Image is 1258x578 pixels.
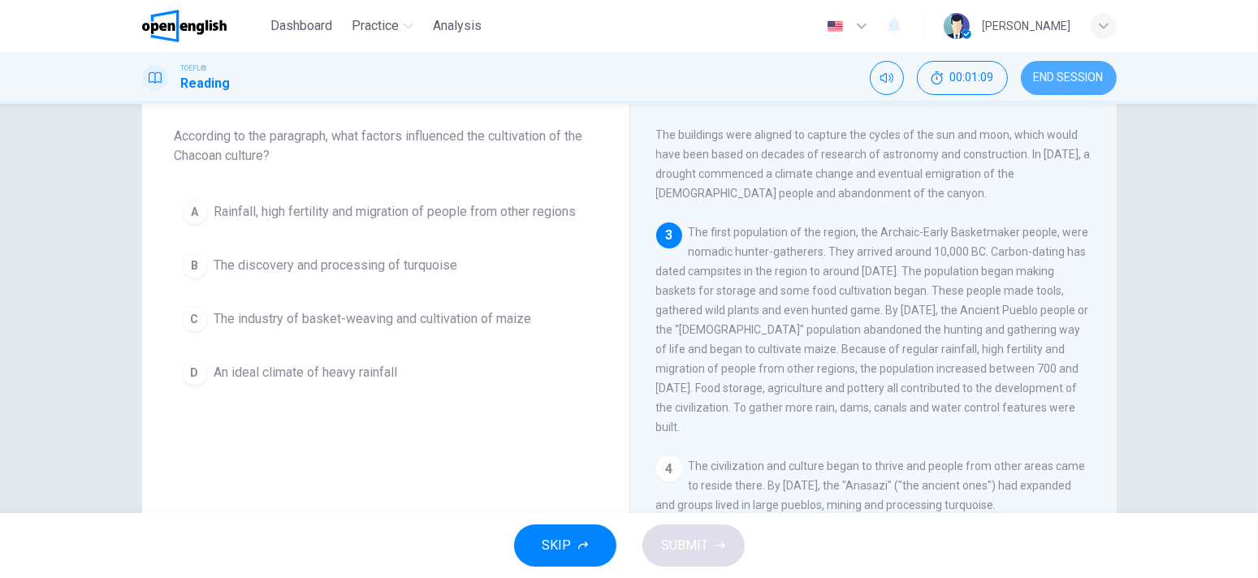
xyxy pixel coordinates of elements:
[825,20,845,32] img: en
[426,11,488,41] button: Analysis
[944,13,970,39] img: Profile picture
[142,10,265,42] a: OpenEnglish logo
[543,534,572,557] span: SKIP
[983,16,1071,36] div: [PERSON_NAME]
[175,192,597,232] button: ARainfall, high fertility and migration of people from other regions
[656,226,1089,433] span: The first population of the region, the Archaic-Early Basketmaker people, were nomadic hunter-gat...
[214,202,577,222] span: Rainfall, high fertility and migration of people from other regions
[182,199,208,225] div: A
[182,306,208,332] div: C
[656,456,682,482] div: 4
[352,16,399,36] span: Practice
[950,71,994,84] span: 00:01:09
[181,63,207,74] span: TOEFL®
[917,61,1008,95] button: 00:01:09
[656,222,682,248] div: 3
[214,309,532,329] span: The industry of basket-weaving and cultivation of maize
[514,524,616,567] button: SKIP
[142,10,227,42] img: OpenEnglish logo
[656,70,1091,200] span: [GEOGRAPHIC_DATA] was an important cultural center for the Ancient Pueblo People between 900 and ...
[175,245,597,286] button: BThe discovery and processing of turquoise
[181,74,231,93] h1: Reading
[175,352,597,393] button: DAn ideal climate of heavy rainfall
[1021,61,1117,95] button: END SESSION
[270,16,332,36] span: Dashboard
[917,61,1008,95] div: Hide
[214,363,398,382] span: An ideal climate of heavy rainfall
[175,299,597,339] button: CThe industry of basket-weaving and cultivation of maize
[182,360,208,386] div: D
[182,252,208,278] div: B
[870,61,904,95] div: Mute
[433,16,482,36] span: Analysis
[175,127,597,166] span: According to the paragraph, what factors influenced the cultivation of the Chacoan culture?
[214,256,458,275] span: The discovery and processing of turquoise
[1034,71,1104,84] span: END SESSION
[345,11,420,41] button: Practice
[264,11,339,41] button: Dashboard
